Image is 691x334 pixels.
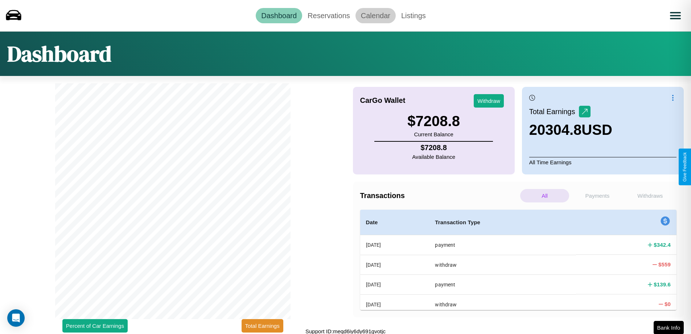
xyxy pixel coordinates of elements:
[429,275,576,294] th: payment
[435,218,570,227] h4: Transaction Type
[366,218,424,227] h4: Date
[429,255,576,274] th: withdraw
[360,294,429,314] th: [DATE]
[412,144,455,152] h4: $ 7208.8
[654,241,671,249] h4: $ 342.4
[682,152,687,182] div: Give Feedback
[360,235,429,255] th: [DATE]
[302,8,355,23] a: Reservations
[7,309,25,327] div: Open Intercom Messenger
[360,275,429,294] th: [DATE]
[665,5,686,26] button: Open menu
[429,294,576,314] th: withdraw
[529,105,579,118] p: Total Earnings
[7,39,111,69] h1: Dashboard
[520,189,569,202] p: All
[256,8,302,23] a: Dashboard
[62,319,128,333] button: Percent of Car Earnings
[529,122,612,138] h3: 20304.8 USD
[429,235,576,255] th: payment
[573,189,622,202] p: Payments
[396,8,431,23] a: Listings
[665,300,671,308] h4: $ 0
[654,281,671,288] h4: $ 139.6
[407,129,460,139] p: Current Balance
[529,157,676,167] p: All Time Earnings
[355,8,396,23] a: Calendar
[412,152,455,162] p: Available Balance
[474,94,504,108] button: Withdraw
[407,113,460,129] h3: $ 7208.8
[658,261,671,268] h4: $ 559
[360,96,406,105] h4: CarGo Wallet
[626,189,675,202] p: Withdraws
[242,319,283,333] button: Total Earnings
[360,192,518,200] h4: Transactions
[360,255,429,274] th: [DATE]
